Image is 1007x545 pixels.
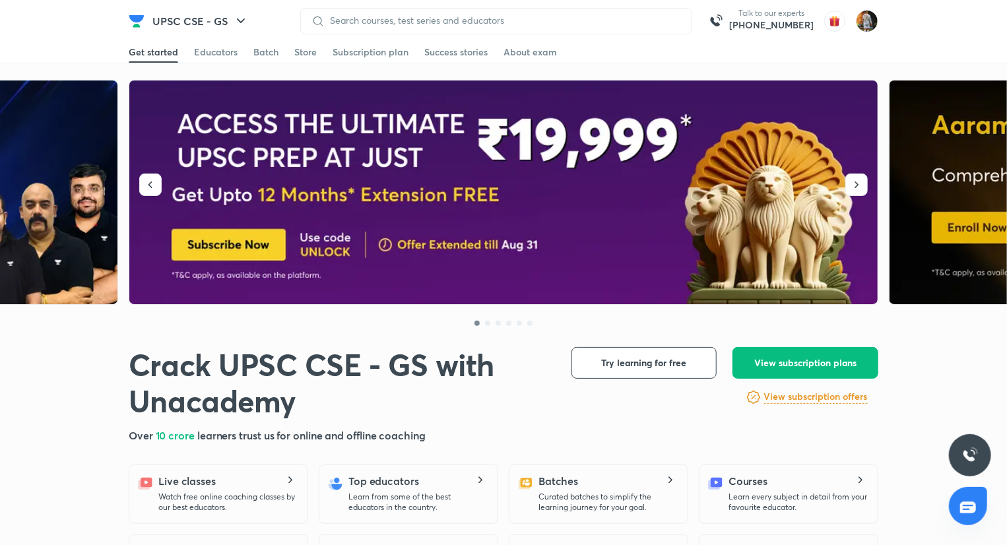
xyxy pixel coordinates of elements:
[571,347,717,379] button: Try learning for free
[729,492,867,513] p: Learn every subject in detail from your favourite educator.
[856,10,878,32] img: Prakhar Singh
[729,473,767,489] h5: Courses
[602,356,687,369] span: Try learning for free
[424,46,488,59] div: Success stories
[158,492,297,513] p: Watch free online coaching classes by our best educators.
[129,347,550,420] h1: Crack UPSC CSE - GS with Unacademy
[503,46,557,59] div: About exam
[253,46,278,59] div: Batch
[764,389,868,405] a: View subscription offers
[703,8,729,34] img: call-us
[129,42,178,63] a: Get started
[145,8,257,34] button: UPSC CSE - GS
[962,447,978,463] img: ttu
[129,13,145,29] img: Company Logo
[129,46,178,59] div: Get started
[732,347,878,379] button: View subscription plans
[729,18,814,32] a: [PHONE_NUMBER]
[197,428,426,442] span: learners trust us for online and offline coaching
[538,473,578,489] h5: Batches
[538,492,677,513] p: Curated batches to simplify the learning journey for your goal.
[348,492,487,513] p: Learn from some of the best educators in the country.
[503,42,557,63] a: About exam
[348,473,419,489] h5: Top educators
[294,42,317,63] a: Store
[129,428,156,442] span: Over
[253,42,278,63] a: Batch
[156,428,197,442] span: 10 crore
[754,356,857,369] span: View subscription plans
[333,42,408,63] a: Subscription plan
[325,15,681,26] input: Search courses, test series and educators
[729,8,814,18] p: Talk to our experts
[424,42,488,63] a: Success stories
[764,390,868,404] h6: View subscription offers
[333,46,408,59] div: Subscription plan
[194,42,238,63] a: Educators
[158,473,216,489] h5: Live classes
[294,46,317,59] div: Store
[824,11,845,32] img: avatar
[194,46,238,59] div: Educators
